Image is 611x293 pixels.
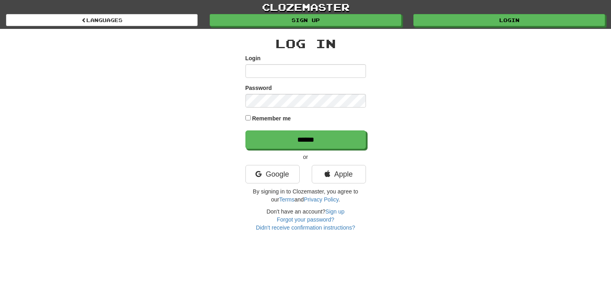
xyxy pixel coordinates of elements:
[279,196,294,203] a: Terms
[325,208,344,215] a: Sign up
[245,54,261,62] label: Login
[277,216,334,223] a: Forgot your password?
[252,114,291,122] label: Remember me
[6,14,198,26] a: Languages
[413,14,605,26] a: Login
[245,84,272,92] label: Password
[312,165,366,183] a: Apple
[210,14,401,26] a: Sign up
[304,196,338,203] a: Privacy Policy
[245,187,366,203] p: By signing in to Clozemaster, you agree to our and .
[245,165,300,183] a: Google
[256,224,355,231] a: Didn't receive confirmation instructions?
[245,37,366,50] h2: Log In
[245,208,366,232] div: Don't have an account?
[245,153,366,161] p: or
